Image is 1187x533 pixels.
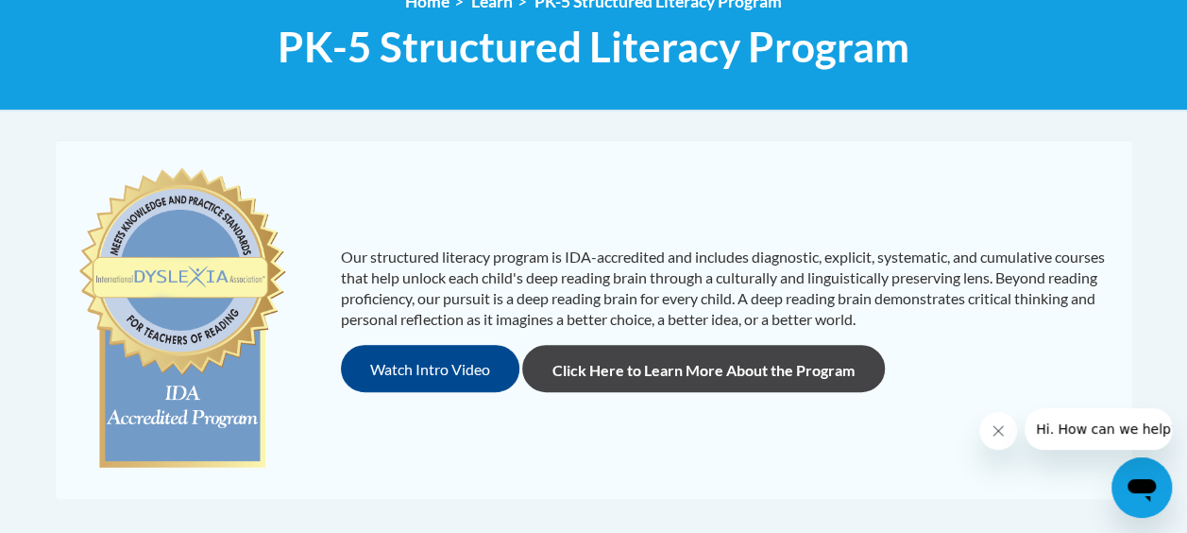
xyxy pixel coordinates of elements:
[979,412,1017,450] iframe: Close message
[75,159,291,480] img: c477cda6-e343-453b-bfce-d6f9e9818e1c.png
[341,247,1113,330] p: Our structured literacy program is IDA-accredited and includes diagnostic, explicit, systematic, ...
[1111,457,1172,518] iframe: Button to launch messaging window
[341,345,519,392] button: Watch Intro Video
[11,13,153,28] span: Hi. How can we help?
[1025,408,1172,450] iframe: Message from company
[522,345,885,392] a: Click Here to Learn More About the Program
[278,22,909,72] span: PK-5 Structured Literacy Program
